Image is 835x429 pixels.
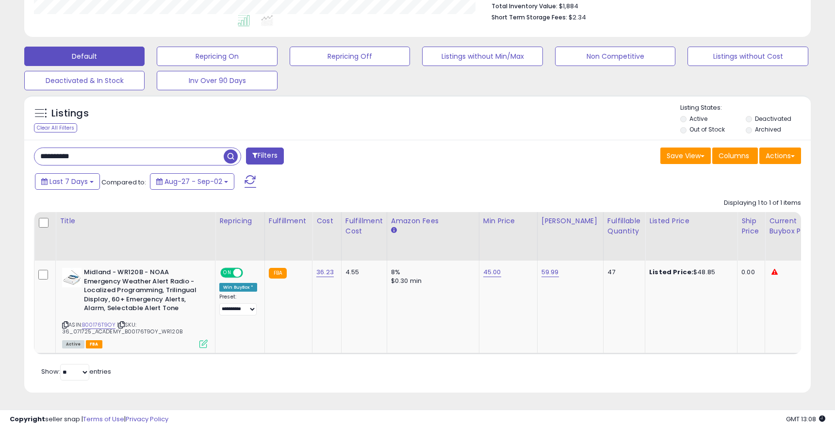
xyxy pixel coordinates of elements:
[269,216,308,226] div: Fulfillment
[719,151,749,161] span: Columns
[157,47,277,66] button: Repricing On
[712,148,758,164] button: Columns
[741,268,757,277] div: 0.00
[221,269,233,277] span: ON
[10,414,45,424] strong: Copyright
[101,178,146,187] span: Compared to:
[541,216,599,226] div: [PERSON_NAME]
[82,321,115,329] a: B00176T9OY
[688,47,808,66] button: Listings without Cost
[345,268,379,277] div: 4.55
[62,268,82,287] img: 41BZCqC6PVL._SL40_.jpg
[62,268,208,347] div: ASIN:
[269,268,287,279] small: FBA
[86,340,102,348] span: FBA
[483,267,501,277] a: 45.00
[391,226,397,235] small: Amazon Fees.
[35,173,100,190] button: Last 7 Days
[219,216,261,226] div: Repricing
[607,268,638,277] div: 47
[649,216,733,226] div: Listed Price
[422,47,542,66] button: Listings without Min/Max
[769,216,819,236] div: Current Buybox Price
[10,415,168,424] div: seller snap | |
[689,125,725,133] label: Out of Stock
[759,148,801,164] button: Actions
[345,216,383,236] div: Fulfillment Cost
[680,103,811,113] p: Listing States:
[316,216,337,226] div: Cost
[649,268,730,277] div: $48.85
[724,198,801,208] div: Displaying 1 to 1 of 1 items
[83,414,124,424] a: Terms of Use
[41,367,111,376] span: Show: entries
[689,115,707,123] label: Active
[316,267,334,277] a: 36.23
[660,148,711,164] button: Save View
[51,107,89,120] h5: Listings
[84,268,202,315] b: Midland - WR120B - NOAA Emergency Weather Alert Radio - Localized Programming, Trilingual Display...
[607,216,641,236] div: Fulfillable Quantity
[786,414,825,424] span: 2025-09-10 13:08 GMT
[164,177,222,186] span: Aug-27 - Sep-02
[391,216,475,226] div: Amazon Fees
[483,216,533,226] div: Min Price
[219,283,257,292] div: Win BuyBox *
[541,267,559,277] a: 59.99
[157,71,277,90] button: Inv Over 90 Days
[491,13,567,21] b: Short Term Storage Fees:
[391,277,472,285] div: $0.30 min
[569,13,586,22] span: $2.34
[34,123,77,132] div: Clear All Filters
[49,177,88,186] span: Last 7 Days
[391,268,472,277] div: 8%
[62,321,182,335] span: | SKU: 36_071725_ACADEMY_B00176T9OY_WR120B
[242,269,257,277] span: OFF
[649,267,693,277] b: Listed Price:
[126,414,168,424] a: Privacy Policy
[219,294,257,315] div: Preset:
[246,148,284,165] button: Filters
[755,115,791,123] label: Deactivated
[555,47,675,66] button: Non Competitive
[24,47,145,66] button: Default
[150,173,234,190] button: Aug-27 - Sep-02
[60,216,211,226] div: Title
[491,2,557,10] b: Total Inventory Value:
[755,125,781,133] label: Archived
[24,71,145,90] button: Deactivated & In Stock
[290,47,410,66] button: Repricing Off
[62,340,84,348] span: All listings currently available for purchase on Amazon
[741,216,761,236] div: Ship Price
